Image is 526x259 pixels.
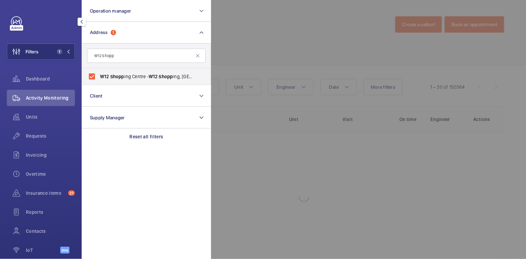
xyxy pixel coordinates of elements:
span: 1 [57,49,62,54]
span: Beta [60,247,69,254]
span: Reports [26,209,75,215]
span: IoT [26,247,60,254]
span: Units [26,114,75,120]
span: Invoicing [26,152,75,158]
span: Insurance items [26,190,65,196]
span: Contacts [26,228,75,235]
span: Filters [26,48,38,55]
span: Dashboard [26,75,75,82]
button: Filters1 [7,44,75,60]
span: Requests [26,133,75,139]
span: 21 [68,190,75,196]
span: Activity Monitoring [26,94,75,101]
span: Overtime [26,171,75,177]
